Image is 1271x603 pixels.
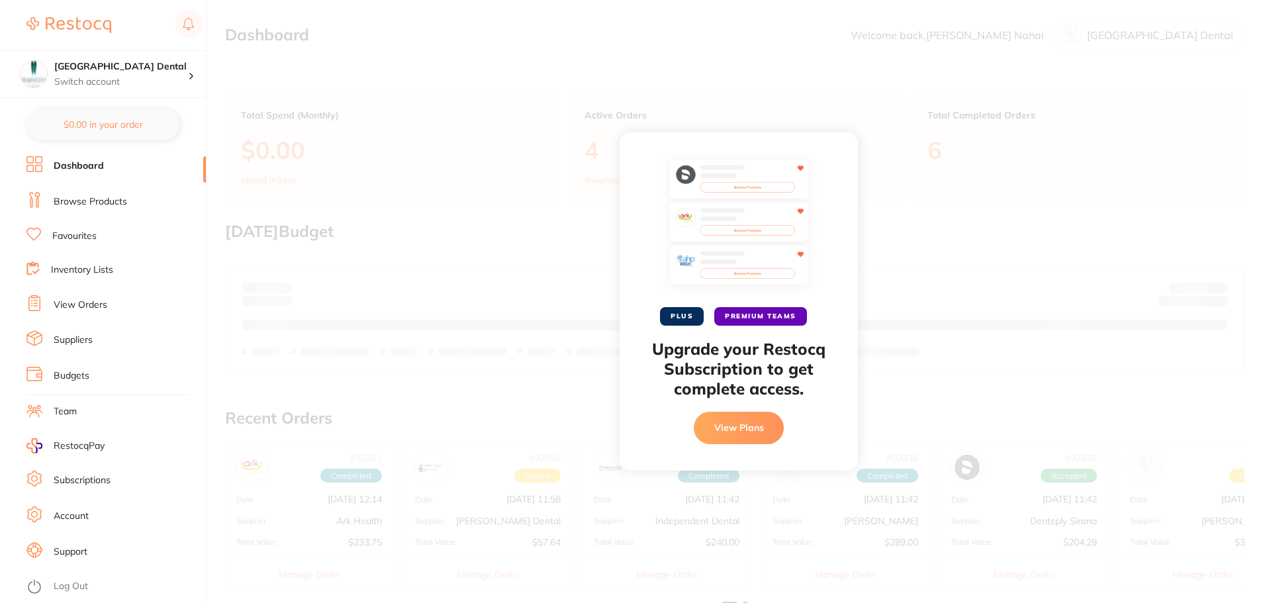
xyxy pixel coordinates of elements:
a: Log Out [54,580,88,593]
h2: Upgrade your Restocq Subscription to get complete access. [646,339,831,398]
img: RestocqPay [26,438,42,453]
span: PREMIUM TEAMS [714,307,807,326]
a: RestocqPay [26,438,105,453]
a: Team [54,405,77,418]
span: RestocqPay [54,440,105,453]
a: Suppliers [54,334,93,347]
a: Subscriptions [54,474,111,487]
img: favourites-preview.svg [669,159,808,291]
img: Restocq Logo [26,17,111,33]
img: Capalaba Park Dental [21,61,47,87]
a: View Orders [54,299,107,312]
h4: Capalaba Park Dental [54,60,188,73]
p: Switch account [54,75,188,89]
a: Account [54,510,89,523]
button: Log Out [26,577,202,598]
a: Inventory Lists [51,263,113,277]
button: View Plans [694,412,784,443]
span: PLUS [660,307,704,326]
a: Budgets [54,369,89,383]
a: Dashboard [54,160,104,173]
a: Restocq Logo [26,10,111,40]
a: Favourites [52,230,97,243]
button: $0.00 in your order [26,109,179,140]
a: Browse Products [54,195,127,209]
a: Support [54,545,87,559]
